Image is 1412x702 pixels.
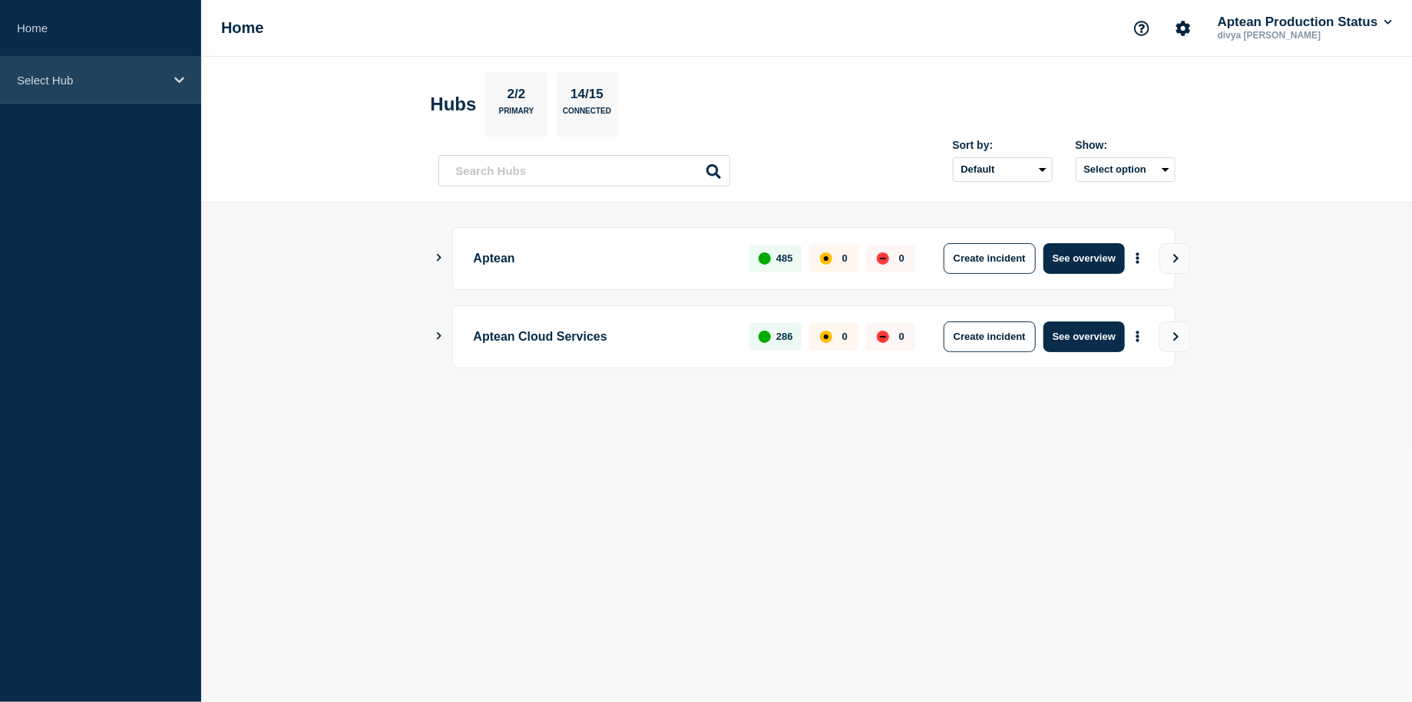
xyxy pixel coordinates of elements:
div: up [759,252,771,265]
button: Aptean Production Status [1215,15,1395,30]
p: 286 [776,331,793,342]
p: Select Hub [17,74,164,87]
p: Connected [563,107,611,123]
button: Support [1126,12,1158,44]
p: 14/15 [565,87,610,107]
p: 485 [776,252,793,264]
h2: Hubs [431,94,477,115]
button: More actions [1128,322,1148,351]
p: 2/2 [501,87,531,107]
p: Primary [499,107,534,123]
div: down [877,331,889,343]
input: Search Hubs [438,155,730,186]
button: Create incident [944,243,1036,274]
div: up [759,331,771,343]
div: Show: [1076,139,1176,151]
h1: Home [221,19,264,37]
div: Sort by: [953,139,1053,151]
button: Account settings [1167,12,1199,44]
button: See overview [1043,321,1125,352]
button: Create incident [944,321,1036,352]
p: Aptean Cloud Services [474,321,732,352]
button: Show Connected Hubs [435,252,443,264]
div: down [877,252,889,265]
div: affected [820,252,832,265]
button: More actions [1128,244,1148,272]
p: Aptean [474,243,732,274]
p: 0 [842,252,848,264]
select: Sort by [953,157,1053,182]
p: 0 [842,331,848,342]
div: affected [820,331,832,343]
button: View [1159,321,1190,352]
p: 0 [899,331,904,342]
button: See overview [1043,243,1125,274]
button: Show Connected Hubs [435,331,443,342]
button: View [1159,243,1190,274]
p: 0 [899,252,904,264]
button: Select option [1076,157,1176,182]
p: divya [PERSON_NAME] [1215,30,1374,41]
